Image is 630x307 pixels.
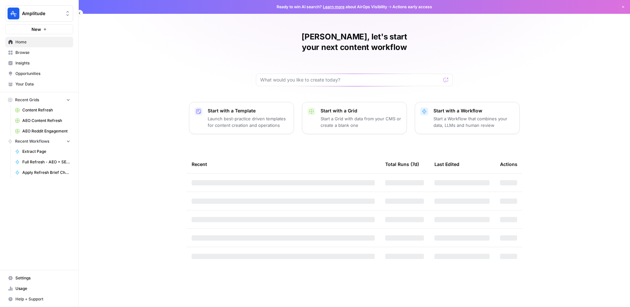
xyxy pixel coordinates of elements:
[22,149,70,154] span: Extract Page
[12,146,73,157] a: Extract Page
[323,4,345,9] a: Learn more
[5,47,73,58] a: Browse
[12,157,73,167] a: Full Refresh - AEO + SERP Briefs - EXPLORE
[15,97,39,103] span: Recent Grids
[15,286,70,292] span: Usage
[15,138,49,144] span: Recent Workflows
[500,155,517,173] div: Actions
[22,170,70,176] span: Apply Refresh Brief Changes - Explore
[189,102,294,134] button: Start with a TemplateLaunch best-practice driven templates for content creation and operations
[5,136,73,146] button: Recent Workflows
[392,4,432,10] span: Actions early access
[321,115,401,129] p: Start a Grid with data from your CMS or create a blank one
[22,10,62,17] span: Amplitude
[15,275,70,281] span: Settings
[433,115,514,129] p: Start a Workflow that combines your data, LLMs and human review
[208,115,288,129] p: Launch best-practice driven templates for content creation and operations
[385,155,419,173] div: Total Runs (7d)
[22,107,70,113] span: Content Refresh
[208,107,288,114] p: Start with a Template
[321,107,401,114] p: Start with a Grid
[5,68,73,79] a: Opportunities
[5,37,73,47] a: Home
[5,95,73,105] button: Recent Grids
[15,39,70,45] span: Home
[5,58,73,68] a: Insights
[15,296,70,302] span: Help + Support
[302,102,407,134] button: Start with a GridStart a Grid with data from your CMS or create a blank one
[256,32,453,53] h1: [PERSON_NAME], let's start your next content workflow
[22,118,70,124] span: AEO Content Refresh
[15,50,70,56] span: Browse
[12,126,73,136] a: AEO Reddit Engagement
[5,24,73,34] button: New
[277,4,387,10] span: Ready to win AI search? about AirOps Visibility
[12,115,73,126] a: AEO Content Refresh
[22,159,70,165] span: Full Refresh - AEO + SERP Briefs - EXPLORE
[5,5,73,22] button: Workspace: Amplitude
[15,81,70,87] span: Your Data
[5,79,73,89] a: Your Data
[8,8,19,19] img: Amplitude Logo
[433,107,514,114] p: Start with a Workflow
[12,167,73,178] a: Apply Refresh Brief Changes - Explore
[5,273,73,283] a: Settings
[12,105,73,115] a: Content Refresh
[260,77,441,83] input: What would you like to create today?
[5,283,73,294] a: Usage
[5,294,73,304] button: Help + Support
[22,128,70,134] span: AEO Reddit Engagement
[415,102,520,134] button: Start with a WorkflowStart a Workflow that combines your data, LLMs and human review
[192,155,375,173] div: Recent
[15,60,70,66] span: Insights
[31,26,41,33] span: New
[434,155,459,173] div: Last Edited
[15,71,70,77] span: Opportunities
